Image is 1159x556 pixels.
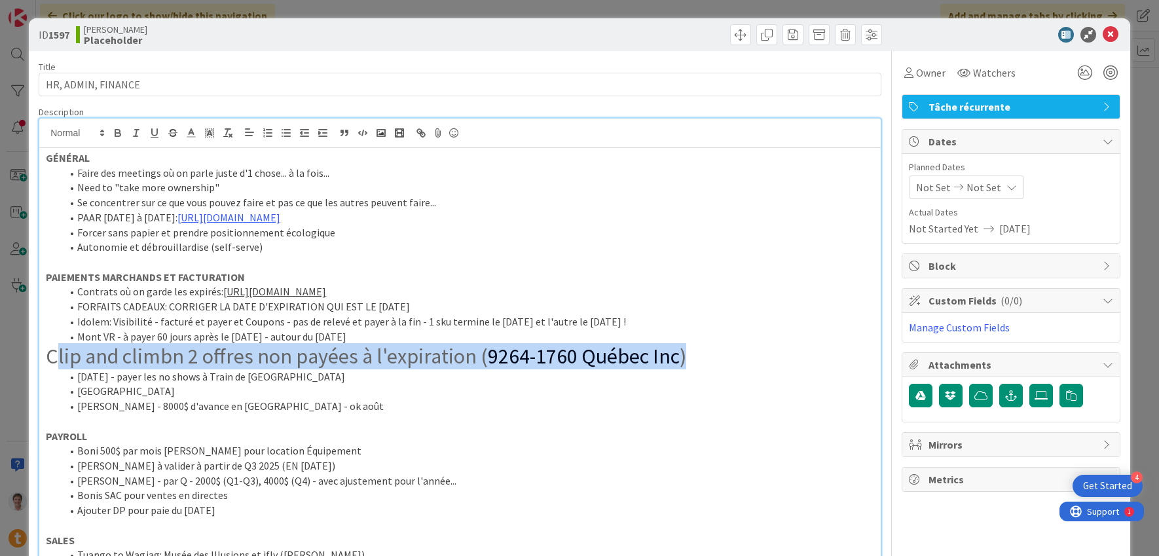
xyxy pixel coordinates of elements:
[62,180,874,195] li: Need to "take more ownership"
[929,134,1096,149] span: Dates
[62,503,874,518] li: Ajouter DP pour paie du [DATE]
[1001,294,1022,307] span: ( 0/0 )
[62,384,874,399] li: [GEOGRAPHIC_DATA]
[28,2,60,18] span: Support
[62,299,874,314] li: FORFAITS CADEAUX: CORRIGER LA DATE D'EXPIRATION QUI EST LE [DATE]
[62,473,874,489] li: [PERSON_NAME] - par Q - 2000$ (Q1-Q3), 4000$ (Q4) - avec ajustement pour l'année...
[39,61,56,73] label: Title
[62,488,874,503] li: Bonis SAC pour ventes en directes
[909,321,1010,334] a: Manage Custom Fields
[62,443,874,458] li: Boni 500$ par mois [PERSON_NAME] pour location Équipement
[62,240,874,255] li: Autonomie et débrouillardise (self-serve)
[929,437,1096,453] span: Mirrors
[1131,472,1143,483] div: 4
[77,285,223,298] span: Contrats où on garde les expirés:
[909,221,978,236] span: Not Started Yet
[1083,479,1132,492] div: Get Started
[966,179,1001,195] span: Not Set
[929,472,1096,487] span: Metrics
[929,258,1096,274] span: Block
[62,166,874,181] li: Faire des meetings où on parle juste d'1 chose... à la fois...
[62,210,874,225] li: PAAR [DATE] à [DATE]:
[62,329,874,344] li: Mont VR - à payer 60 jours après le [DATE] - autour du [DATE]
[46,344,874,369] h1: Clip and climbn 2 offres non payées à l'expiration ( )
[909,160,1113,174] span: Planned Dates
[916,179,951,195] span: Not Set
[488,343,680,369] span: 9264-1760 Québec Inc
[62,369,874,384] li: [DATE] - payer les no shows à Train de [GEOGRAPHIC_DATA]
[62,225,874,240] li: Forcer sans papier et prendre positionnement écologique
[929,293,1096,308] span: Custom Fields
[48,28,69,41] b: 1597
[39,27,69,43] span: ID
[62,314,874,329] li: Idolem: Visibilité - facturé et payer et Coupons - pas de relevé et payer à la fin - 1 sku termin...
[46,534,75,547] strong: SALES
[177,211,280,224] a: [URL][DOMAIN_NAME]
[929,99,1096,115] span: Tâche récurrente
[62,458,874,473] li: [PERSON_NAME] à valider à partir de Q3 2025 (EN [DATE])
[62,195,874,210] li: Se concentrer sur ce que vous pouvez faire et pas ce que les autres peuvent faire...
[973,65,1016,81] span: Watchers
[46,151,90,164] strong: GÉNÉRAL
[46,430,87,443] strong: PAYROLL
[84,35,147,45] b: Placeholder
[916,65,946,81] span: Owner
[39,106,84,118] span: Description
[39,73,881,96] input: type card name here...
[909,206,1113,219] span: Actual Dates
[84,24,147,35] span: [PERSON_NAME]
[1073,475,1143,497] div: Open Get Started checklist, remaining modules: 4
[68,5,71,16] div: 1
[62,399,874,414] li: [PERSON_NAME] - 8000$ d'avance en [GEOGRAPHIC_DATA] - ok août
[46,270,245,284] strong: PAIEMENTS MARCHANDS ET FACTURATION
[929,357,1096,373] span: Attachments
[223,285,326,298] a: [URL][DOMAIN_NAME]
[999,221,1031,236] span: [DATE]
